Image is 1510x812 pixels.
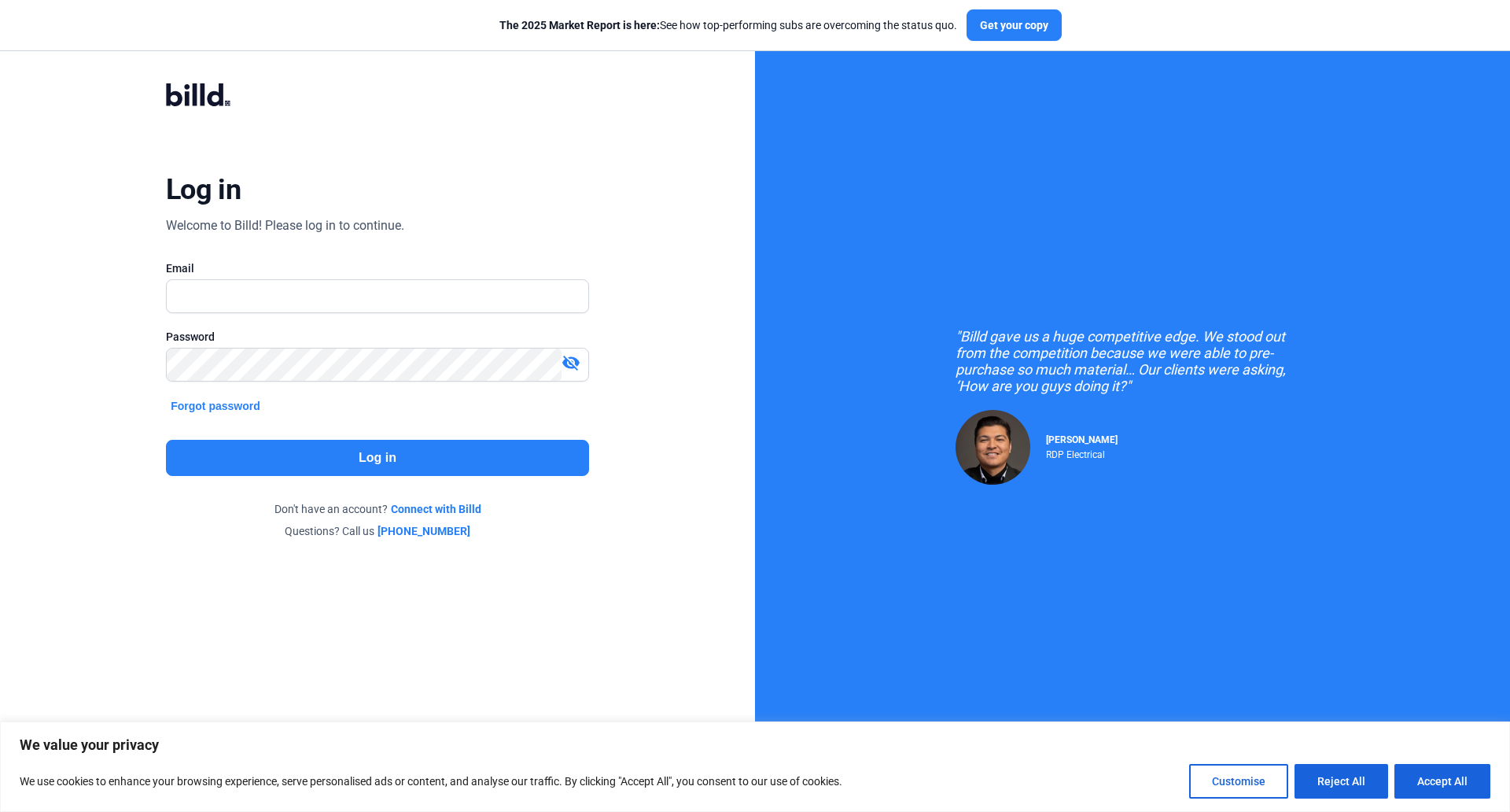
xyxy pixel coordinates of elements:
[166,523,589,539] div: Questions? Call us
[166,440,589,476] button: Log in
[499,17,957,33] div: See how top-performing subs are overcoming the status quo.
[166,397,265,415] button: Forgot password
[166,329,589,345] div: Password
[1189,764,1288,799] button: Customise
[1295,764,1388,799] button: Reject All
[1046,445,1118,460] div: RDP Electrical
[166,260,589,276] div: Email
[967,9,1062,41] button: Get your copy
[166,172,241,207] div: Log in
[20,736,1490,755] p: We value your privacy
[956,328,1309,394] div: "Billd gave us a huge competitive edge. We stood out from the competition because we were able to...
[391,501,481,517] a: Connect with Billd
[166,216,404,235] div: Welcome to Billd! Please log in to continue.
[166,501,589,517] div: Don't have an account?
[956,410,1030,485] img: Raul Pacheco
[562,353,580,372] mat-icon: visibility_off
[1046,434,1118,445] span: [PERSON_NAME]
[1394,764,1490,799] button: Accept All
[377,523,470,539] a: [PHONE_NUMBER]
[499,19,660,31] span: The 2025 Market Report is here:
[20,772,842,791] p: We use cookies to enhance your browsing experience, serve personalised ads or content, and analys...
